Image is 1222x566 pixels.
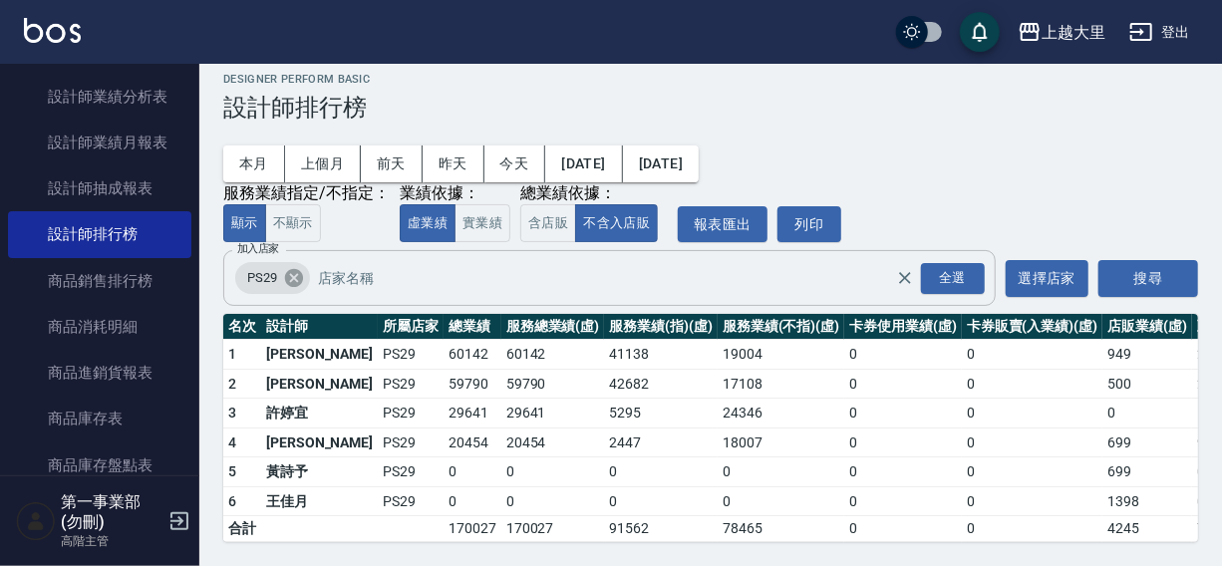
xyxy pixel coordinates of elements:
input: 店家名稱 [313,261,931,296]
th: 設計師 [261,314,378,340]
button: 上個月 [285,145,361,182]
button: 前天 [361,145,423,182]
a: 商品庫存表 [8,396,191,441]
td: 91562 [604,516,718,542]
th: 所屬店家 [378,314,444,340]
td: 0 [844,486,962,516]
p: 高階主管 [61,532,162,550]
div: 總業績依據： [520,183,668,204]
td: PS29 [378,486,444,516]
td: 170027 [501,516,605,542]
th: 卡券販賣(入業績)(虛) [962,314,1102,340]
a: 設計師業績分析表 [8,74,191,120]
td: 78465 [718,516,844,542]
td: 0 [962,516,1102,542]
th: 店販業績(虛) [1102,314,1192,340]
td: 0 [444,486,501,516]
button: 選擇店家 [1006,260,1088,297]
button: 上越大里 [1010,12,1113,53]
span: 2 [228,376,236,392]
td: 0 [844,340,962,370]
td: 59790 [501,369,605,399]
td: PS29 [378,369,444,399]
td: 17108 [718,369,844,399]
label: 加入店家 [237,241,279,256]
td: [PERSON_NAME] [261,340,378,370]
td: 1398 [1102,486,1192,516]
td: 170027 [444,516,501,542]
td: 24346 [718,399,844,428]
td: 0 [844,369,962,399]
div: 全選 [921,263,985,294]
img: Person [16,501,56,541]
td: 0 [444,457,501,487]
div: 業績依據： [400,183,510,204]
button: save [960,12,1000,52]
td: 4245 [1102,516,1192,542]
td: 0 [962,427,1102,457]
div: 上越大里 [1042,20,1105,45]
button: 搜尋 [1098,260,1198,297]
td: 0 [962,457,1102,487]
button: 含店販 [520,204,576,243]
td: 黃詩予 [261,457,378,487]
h3: 設計師排行榜 [223,94,1198,122]
td: 699 [1102,427,1192,457]
h5: 第一事業部 (勿刪) [61,492,162,532]
td: 0 [718,457,844,487]
td: PS29 [378,399,444,428]
button: [DATE] [545,145,622,182]
button: 虛業績 [400,204,456,243]
td: 0 [844,427,962,457]
th: 卡券使用業績(虛) [844,314,962,340]
td: 59790 [444,369,501,399]
th: 服務業績(不指)(虛) [718,314,844,340]
td: 2447 [604,427,718,457]
td: PS29 [378,427,444,457]
td: 29641 [501,399,605,428]
img: Logo [24,18,81,43]
button: 不含入店販 [575,204,658,243]
td: 0 [1102,399,1192,428]
td: 500 [1102,369,1192,399]
td: 0 [844,516,962,542]
td: PS29 [378,457,444,487]
td: 18007 [718,427,844,457]
a: 設計師抽成報表 [8,165,191,211]
td: 許婷宜 [261,399,378,428]
button: 本月 [223,145,285,182]
td: 0 [844,457,962,487]
th: 服務總業績(虛) [501,314,605,340]
th: 名次 [223,314,261,340]
a: 商品庫存盤點表 [8,442,191,488]
td: 合計 [223,516,261,542]
th: 服務業績(指)(虛) [604,314,718,340]
a: 設計師排行榜 [8,211,191,257]
button: Open [917,259,989,298]
a: 設計師業績月報表 [8,120,191,165]
th: 總業績 [444,314,501,340]
td: 20454 [444,427,501,457]
span: 3 [228,405,236,421]
td: 0 [501,486,605,516]
button: [DATE] [623,145,699,182]
button: 列印 [777,206,841,243]
td: [PERSON_NAME] [261,369,378,399]
a: 商品消耗明細 [8,304,191,350]
a: 商品進銷貨報表 [8,350,191,396]
td: 949 [1102,340,1192,370]
td: 60142 [501,340,605,370]
td: 699 [1102,457,1192,487]
button: Clear [891,264,919,292]
div: PS29 [235,262,310,294]
td: 0 [604,486,718,516]
button: 報表匯出 [678,206,767,243]
td: PS29 [378,340,444,370]
span: 1 [228,346,236,362]
button: 昨天 [423,145,484,182]
td: 0 [962,486,1102,516]
button: 登出 [1121,14,1198,51]
a: 商品銷售排行榜 [8,258,191,304]
span: 6 [228,493,236,509]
